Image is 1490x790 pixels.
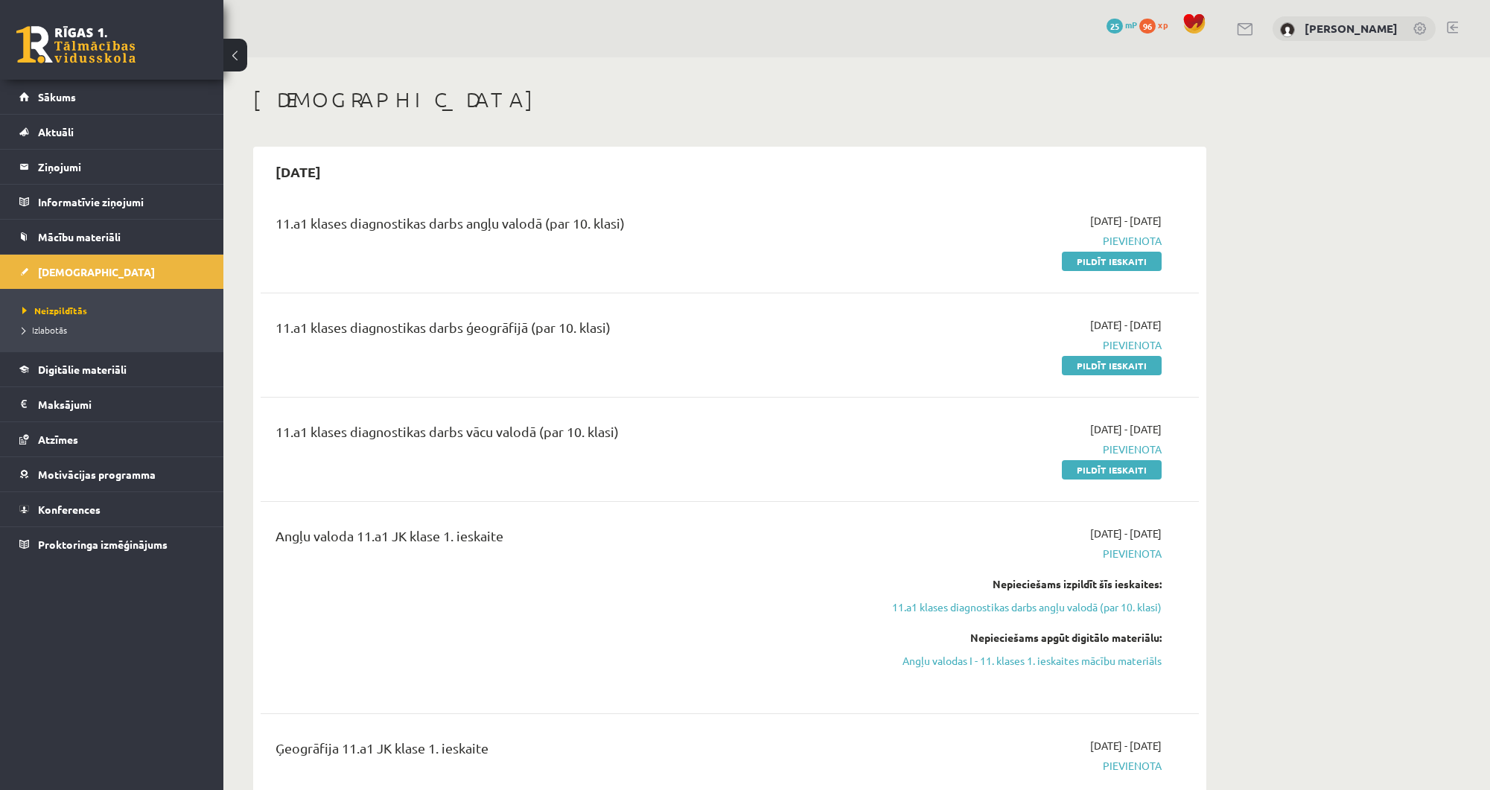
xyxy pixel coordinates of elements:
span: Atzīmes [38,433,78,446]
a: Neizpildītās [22,304,208,317]
span: 96 [1139,19,1156,34]
a: Sākums [19,80,205,114]
legend: Informatīvie ziņojumi [38,185,205,219]
div: Nepieciešams apgūt digitālo materiālu: [881,630,1162,646]
a: Atzīmes [19,422,205,456]
a: Maksājumi [19,387,205,421]
a: Pildīt ieskaiti [1062,252,1162,271]
a: 11.a1 klases diagnostikas darbs angļu valodā (par 10. klasi) [881,599,1162,615]
span: Pievienota [881,337,1162,353]
span: Pievienota [881,546,1162,561]
h1: [DEMOGRAPHIC_DATA] [253,87,1206,112]
a: Rīgas 1. Tālmācības vidusskola [16,26,136,63]
span: 25 [1107,19,1123,34]
span: Motivācijas programma [38,468,156,481]
span: [DATE] - [DATE] [1090,738,1162,754]
div: 11.a1 klases diagnostikas darbs ģeogrāfijā (par 10. klasi) [276,317,859,345]
span: [DATE] - [DATE] [1090,213,1162,229]
a: [PERSON_NAME] [1305,21,1398,36]
span: Proktoringa izmēģinājums [38,538,168,551]
span: Sākums [38,90,76,103]
a: 25 mP [1107,19,1137,31]
h2: [DATE] [261,154,336,189]
span: Pievienota [881,758,1162,774]
span: Mācību materiāli [38,230,121,243]
a: Pildīt ieskaiti [1062,460,1162,480]
a: Proktoringa izmēģinājums [19,527,205,561]
a: Aktuāli [19,115,205,149]
a: Angļu valodas I - 11. klases 1. ieskaites mācību materiāls [881,653,1162,669]
div: 11.a1 klases diagnostikas darbs vācu valodā (par 10. klasi) [276,421,859,449]
div: 11.a1 klases diagnostikas darbs angļu valodā (par 10. klasi) [276,213,859,240]
div: Angļu valoda 11.a1 JK klase 1. ieskaite [276,526,859,553]
a: Informatīvie ziņojumi [19,185,205,219]
span: Aktuāli [38,125,74,138]
a: Motivācijas programma [19,457,205,491]
a: Digitālie materiāli [19,352,205,386]
span: xp [1158,19,1168,31]
legend: Maksājumi [38,387,205,421]
img: Emīls Čeksters [1280,22,1295,37]
span: [DATE] - [DATE] [1090,421,1162,437]
legend: Ziņojumi [38,150,205,184]
span: Pievienota [881,233,1162,249]
span: Neizpildītās [22,305,87,316]
span: Izlabotās [22,324,67,336]
a: [DEMOGRAPHIC_DATA] [19,255,205,289]
span: Pievienota [881,442,1162,457]
a: Ziņojumi [19,150,205,184]
span: [DEMOGRAPHIC_DATA] [38,265,155,278]
div: Nepieciešams izpildīt šīs ieskaites: [881,576,1162,592]
a: Konferences [19,492,205,526]
a: Pildīt ieskaiti [1062,356,1162,375]
a: Mācību materiāli [19,220,205,254]
span: mP [1125,19,1137,31]
span: Digitālie materiāli [38,363,127,376]
div: Ģeogrāfija 11.a1 JK klase 1. ieskaite [276,738,859,765]
span: [DATE] - [DATE] [1090,317,1162,333]
a: 96 xp [1139,19,1175,31]
span: [DATE] - [DATE] [1090,526,1162,541]
span: Konferences [38,503,101,516]
a: Izlabotās [22,323,208,337]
